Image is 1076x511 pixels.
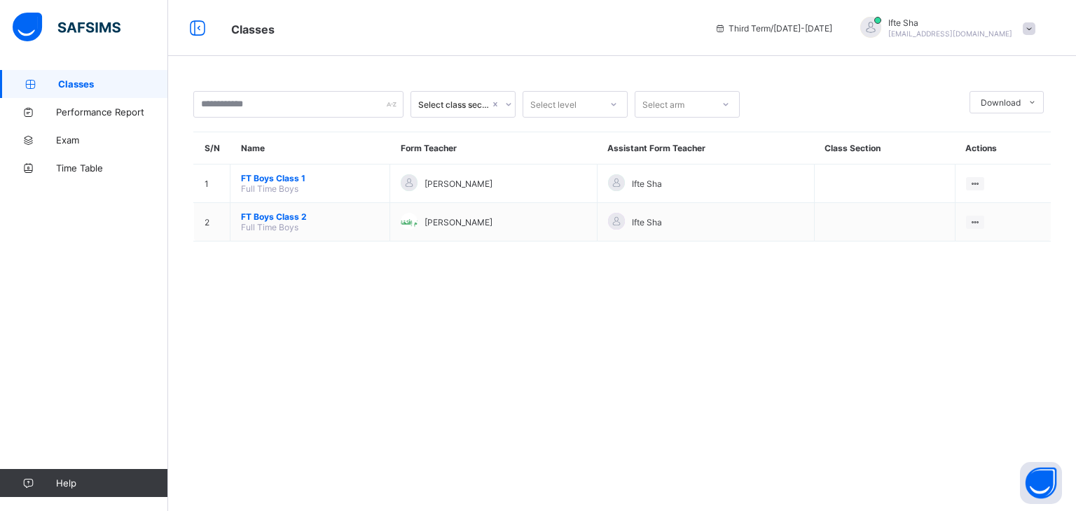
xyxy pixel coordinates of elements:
[814,132,955,164] th: Class Section
[194,164,230,203] td: 1
[981,97,1021,108] span: Download
[56,134,168,146] span: Exam
[632,217,662,227] span: Ifte Sha
[56,162,168,174] span: Time Table
[241,211,379,222] span: FT Boys Class 2
[230,132,390,164] th: Name
[632,178,662,189] span: Ifte Sha
[194,132,230,164] th: S/N
[597,132,814,164] th: Assistant Form Teacher
[955,132,1051,164] th: Actions
[390,132,598,164] th: Form Teacher
[1020,462,1062,504] button: Open asap
[231,22,275,36] span: Classes
[241,183,298,194] span: Full Time Boys
[58,78,168,90] span: Classes
[530,91,577,118] div: Select level
[846,17,1042,40] div: IfteSha
[888,17,1012,28] span: Ifte Sha
[13,13,120,42] img: safsims
[56,106,168,118] span: Performance Report
[888,29,1012,38] span: [EMAIL_ADDRESS][DOMAIN_NAME]
[642,91,684,118] div: Select arm
[425,178,492,189] span: [PERSON_NAME]
[425,217,492,227] span: [PERSON_NAME]
[418,99,490,110] div: Select class section
[715,23,832,34] span: session/term information
[241,222,298,232] span: Full Time Boys
[194,203,230,241] td: 2
[241,173,379,183] span: FT Boys Class 1
[56,477,167,489] span: Help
